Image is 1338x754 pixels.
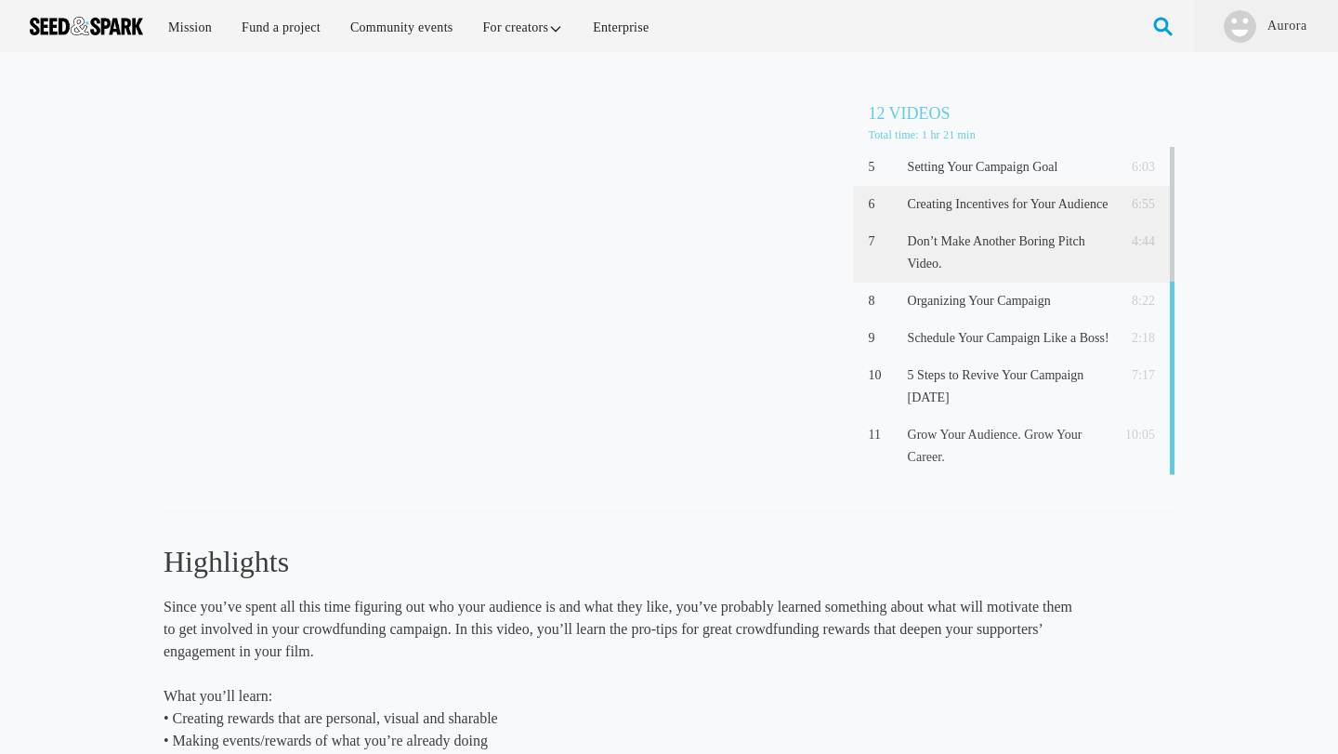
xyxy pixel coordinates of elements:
[229,7,334,47] a: Fund a project
[868,126,1174,143] p: Total time: 1 hr 21 min
[1266,17,1308,35] a: Aurora
[1116,364,1154,387] p: 7:17
[868,156,899,179] p: 5
[908,327,1109,350] p: Schedule Your Campaign Like a Boss!
[868,100,1174,126] h5: 12 Videos
[868,231,899,253] p: 7
[1116,424,1154,446] p: 10:05
[1116,290,1154,312] p: 8:22
[337,7,466,47] a: Community events
[155,7,225,47] a: Mission
[868,364,899,387] p: 10
[908,290,1109,312] p: Organizing Your Campaign
[1224,10,1256,43] img: user.png
[470,7,577,47] a: For creators
[868,193,899,216] p: 6
[1116,193,1154,216] p: 6:55
[30,17,143,35] img: Seed amp; Spark
[580,7,662,47] a: Enterprise
[164,542,1073,581] h3: Highlights
[908,193,1109,216] p: Creating Incentives for Your Audience
[164,596,1073,663] p: Since you’ve spent all this time figuring out who your audience is and what they like, you’ve pro...
[868,290,899,312] p: 8
[1116,327,1154,350] p: 2:18
[908,424,1109,469] p: Grow Your Audience. Grow Your Career.
[908,156,1109,179] p: Setting Your Campaign Goal
[868,327,899,350] p: 9
[164,688,272,704] span: What you’ll learn:
[1116,156,1154,179] p: 6:03
[868,424,899,446] p: 11
[1116,231,1154,253] p: 4:44
[908,364,1109,409] p: 5 Steps to Revive Your Campaign [DATE]
[908,231,1109,275] p: Don’t Make Another Boring Pitch Video.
